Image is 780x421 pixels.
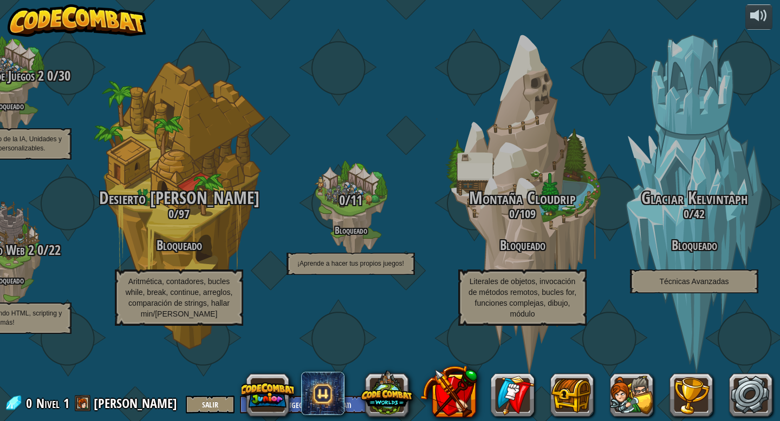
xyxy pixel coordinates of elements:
span: 97 [179,206,190,222]
span: 30 [58,67,70,85]
span: 109 [519,206,536,222]
h3: Bloqueado [608,238,780,253]
h3: / [608,207,780,220]
img: CodeCombat - Learn how to code by playing a game [8,4,146,37]
span: Desierto [PERSON_NAME] [99,186,259,209]
h4: Bloqueado [265,225,437,235]
span: Montaña Cloudrip [469,186,576,209]
span: 1 [63,394,69,412]
span: 0 [34,241,43,259]
span: 0 [509,206,515,222]
span: Glaciar Kelvintaph [641,186,747,209]
span: ¡Aprende a hacer tus propios juegos! [297,260,404,267]
button: Ajustar el volúmen [745,4,772,30]
h3: / [93,207,265,220]
span: 0 [26,394,35,412]
span: 0 [44,67,53,85]
span: 0 [339,191,345,209]
span: Literales de objetos, invocación de métodos remotos, bucles for, funciones complejas, dibujo, módulo [469,277,576,318]
h3: Bloqueado [93,238,265,253]
span: 0 [168,206,174,222]
h3: / [265,193,437,208]
span: Aritmética, contadores, bucles while, break, continue, arreglos, comparación de strings, hallar m... [126,277,233,318]
span: 42 [694,206,705,222]
span: 11 [350,191,362,209]
h3: / [437,207,608,220]
span: 22 [49,241,61,259]
span: Técnicas Avanzadas [659,277,729,286]
button: Salir [186,396,235,413]
h3: Bloqueado [437,238,608,253]
span: Nivel [36,394,60,412]
a: [PERSON_NAME] [94,394,180,412]
span: 0 [684,206,689,222]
